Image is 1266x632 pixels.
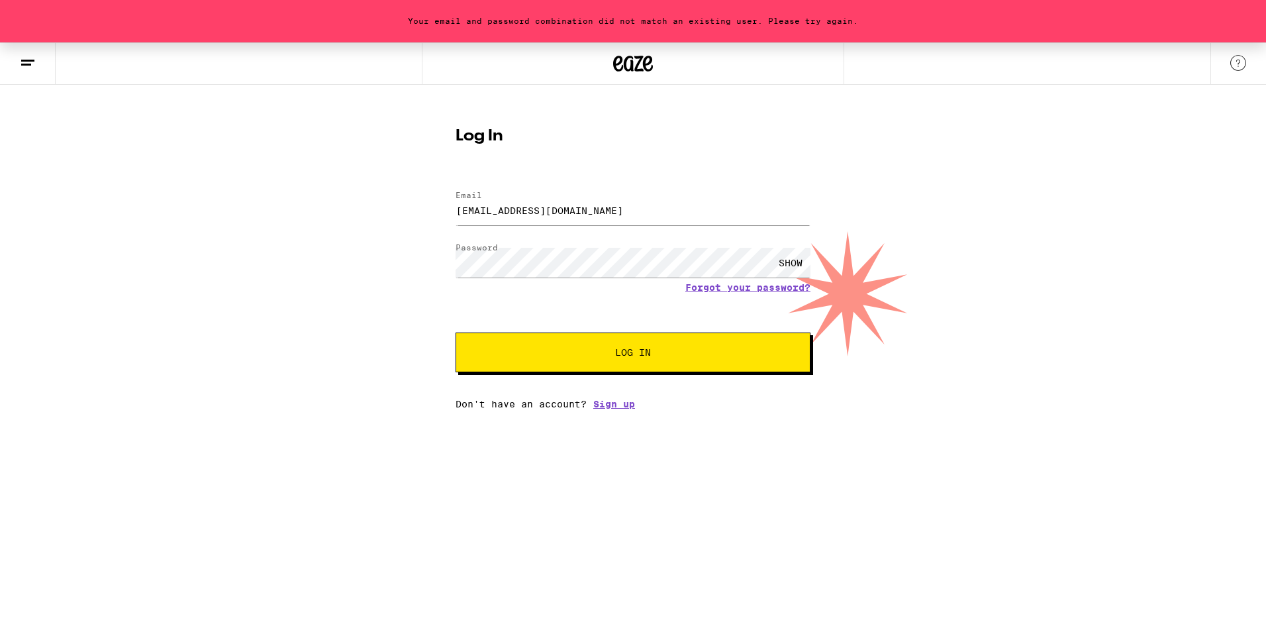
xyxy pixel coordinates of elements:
span: Hi. Need any help? [8,9,95,20]
a: Forgot your password? [685,282,810,293]
a: Sign up [593,399,635,409]
div: Don't have an account? [456,399,810,409]
h1: Log In [456,129,810,144]
label: Email [456,191,482,199]
span: Log In [615,348,651,357]
input: Email [456,195,810,225]
label: Password [456,243,498,252]
div: SHOW [771,248,810,278]
button: Log In [456,333,810,372]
